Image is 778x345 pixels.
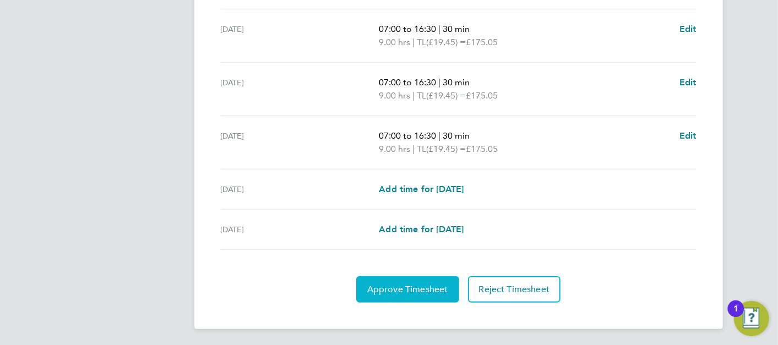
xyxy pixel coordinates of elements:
[221,183,379,196] div: [DATE]
[221,129,379,156] div: [DATE]
[221,76,379,102] div: [DATE]
[679,23,697,36] a: Edit
[379,90,410,101] span: 9.00 hrs
[679,129,697,143] a: Edit
[468,276,561,303] button: Reject Timesheet
[356,276,459,303] button: Approve Timesheet
[221,223,379,236] div: [DATE]
[379,130,436,141] span: 07:00 to 16:30
[221,23,379,49] div: [DATE]
[679,130,697,141] span: Edit
[379,77,436,87] span: 07:00 to 16:30
[379,24,436,34] span: 07:00 to 16:30
[412,144,415,154] span: |
[466,144,498,154] span: £175.05
[412,90,415,101] span: |
[379,223,464,236] a: Add time for [DATE]
[417,143,426,156] span: TL
[426,144,466,154] span: (£19.45) =
[438,24,440,34] span: |
[379,184,464,194] span: Add time for [DATE]
[379,224,464,234] span: Add time for [DATE]
[443,24,470,34] span: 30 min
[734,301,769,336] button: Open Resource Center, 1 new notification
[733,309,738,323] div: 1
[426,37,466,47] span: (£19.45) =
[379,37,410,47] span: 9.00 hrs
[679,76,697,89] a: Edit
[479,284,550,295] span: Reject Timesheet
[443,77,470,87] span: 30 min
[466,37,498,47] span: £175.05
[417,89,426,102] span: TL
[466,90,498,101] span: £175.05
[679,24,697,34] span: Edit
[438,77,440,87] span: |
[412,37,415,47] span: |
[443,130,470,141] span: 30 min
[438,130,440,141] span: |
[417,36,426,49] span: TL
[679,77,697,87] span: Edit
[379,144,410,154] span: 9.00 hrs
[367,284,448,295] span: Approve Timesheet
[426,90,466,101] span: (£19.45) =
[379,183,464,196] a: Add time for [DATE]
